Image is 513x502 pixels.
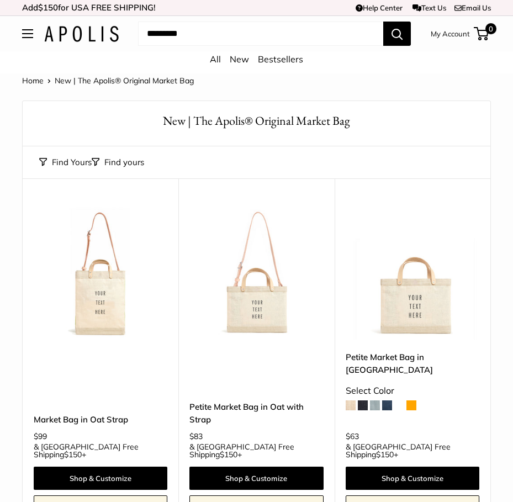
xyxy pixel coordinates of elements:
a: Shop & Customize [189,467,323,490]
a: Bestsellers [258,54,303,65]
a: All [210,54,221,65]
button: Filter collection [92,155,144,170]
span: $150 [220,450,237,459]
a: Petite Market Bag in Oat with Strap [189,400,323,426]
a: Petite Market Bag in Oat with StrapPetite Market Bag in Oat with Strap [189,206,323,340]
a: Help Center [356,3,403,12]
nav: Breadcrumb [22,73,194,88]
a: Market Bag in Oat Strap [34,413,167,426]
a: Home [22,76,44,86]
span: $150 [38,2,58,13]
span: $150 [376,450,394,459]
span: 0 [485,23,496,34]
span: $150 [64,450,82,459]
span: $83 [189,431,203,441]
span: & [GEOGRAPHIC_DATA] Free Shipping + [34,443,167,458]
span: & [GEOGRAPHIC_DATA] Free Shipping + [189,443,323,458]
div: Select Color [346,383,479,399]
a: Text Us [412,3,446,12]
img: Market Bag in Oat Strap [34,206,167,340]
a: 0 [475,27,489,40]
h1: New | The Apolis® Original Market Bag [39,112,474,129]
a: Petite Market Bag in [GEOGRAPHIC_DATA] [346,351,479,377]
input: Search... [138,22,383,46]
a: Market Bag in Oat StrapMarket Bag in Oat Strap [34,206,167,340]
a: Shop & Customize [346,467,479,490]
a: Petite Market Bag in OatPetite Market Bag in Oat [346,206,479,340]
a: Email Us [454,3,491,12]
a: New [230,54,249,65]
span: $63 [346,431,359,441]
span: & [GEOGRAPHIC_DATA] Free Shipping + [346,443,479,458]
button: Open menu [22,29,33,38]
img: Petite Market Bag in Oat with Strap [189,206,323,340]
span: $99 [34,431,47,441]
button: Search [383,22,411,46]
img: Petite Market Bag in Oat [346,206,479,340]
img: Apolis [44,26,119,42]
a: My Account [431,27,470,40]
a: Shop & Customize [34,467,167,490]
span: New | The Apolis® Original Market Bag [55,76,194,86]
button: Find Yours [39,155,92,170]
